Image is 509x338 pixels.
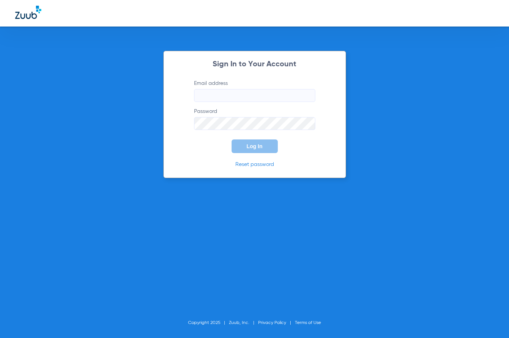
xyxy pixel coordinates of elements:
[15,6,41,19] img: Zuub Logo
[194,80,315,102] label: Email address
[295,321,321,325] a: Terms of Use
[229,319,258,327] li: Zuub, Inc.
[194,117,315,130] input: Password
[194,108,315,130] label: Password
[258,321,286,325] a: Privacy Policy
[188,319,229,327] li: Copyright 2025
[183,61,327,68] h2: Sign In to Your Account
[232,139,278,153] button: Log In
[194,89,315,102] input: Email address
[247,143,263,149] span: Log In
[235,162,274,167] a: Reset password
